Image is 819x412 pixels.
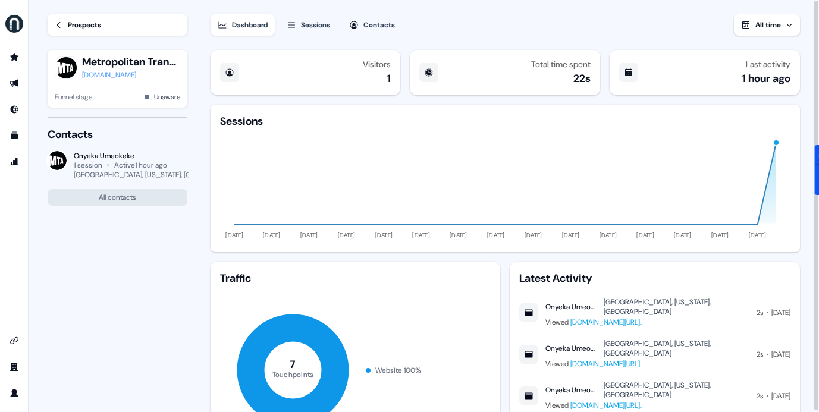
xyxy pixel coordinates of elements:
button: Dashboard [211,14,275,36]
a: Go to team [5,357,24,376]
div: Onyeka Umeokeke [545,344,595,353]
tspan: [DATE] [412,231,430,239]
div: Contacts [363,19,395,31]
div: Onyeka Umeokeke [545,385,595,395]
tspan: [DATE] [561,231,579,239]
tspan: [DATE] [487,231,505,239]
tspan: [DATE] [711,231,729,239]
div: [GEOGRAPHIC_DATA], [US_STATE], [GEOGRAPHIC_DATA] [74,170,252,180]
a: [DOMAIN_NAME][URL].. [570,401,642,410]
div: Website 100 % [375,364,421,376]
a: [DOMAIN_NAME][URL].. [570,317,642,327]
div: Latest Activity [519,271,790,285]
tspan: [DATE] [599,231,617,239]
span: Funnel stage: [55,91,93,103]
div: Viewed [545,358,749,370]
div: 22s [573,71,591,86]
a: Go to templates [5,126,24,145]
div: Onyeka Umeokeke [74,151,187,161]
div: [DATE] [771,307,790,319]
div: Sessions [301,19,330,31]
div: [GEOGRAPHIC_DATA], [US_STATE], [GEOGRAPHIC_DATA] [604,339,749,358]
button: Unaware [154,91,180,103]
button: Sessions [280,14,337,36]
tspan: [DATE] [525,231,542,239]
div: [DATE] [771,348,790,360]
a: Go to prospects [5,48,24,67]
a: Go to attribution [5,152,24,171]
div: Prospects [68,19,101,31]
a: Go to Inbound [5,100,24,119]
button: Contacts [342,14,402,36]
a: [DOMAIN_NAME] [82,69,180,81]
div: Viewed [545,316,749,328]
div: [DATE] [771,390,790,402]
tspan: [DATE] [300,231,318,239]
button: Metropolitan Transportation Authority [82,55,180,69]
div: 1 session [74,161,102,170]
tspan: Touchpoints [272,369,313,379]
div: Traffic [220,271,491,285]
div: Last activity [746,59,790,69]
div: [GEOGRAPHIC_DATA], [US_STATE], [GEOGRAPHIC_DATA] [604,380,749,400]
div: 2s [757,348,763,360]
div: Active 1 hour ago [114,161,167,170]
tspan: [DATE] [263,231,281,239]
div: 2s [757,307,763,319]
tspan: [DATE] [450,231,467,239]
a: [DOMAIN_NAME][URL].. [570,359,642,369]
div: Visitors [363,59,391,69]
tspan: [DATE] [337,231,355,239]
a: Go to profile [5,383,24,402]
tspan: [DATE] [748,231,766,239]
a: Go to outbound experience [5,74,24,93]
div: Viewed [545,400,749,411]
span: All time [755,20,781,30]
div: Total time spent [531,59,591,69]
div: Onyeka Umeokeke [545,302,595,312]
button: All contacts [48,189,187,206]
div: 1 [387,71,391,86]
button: All time [734,14,800,36]
div: Contacts [48,127,187,141]
div: Sessions [220,114,263,128]
tspan: [DATE] [225,231,243,239]
div: 2s [757,390,763,402]
tspan: [DATE] [636,231,654,239]
div: [GEOGRAPHIC_DATA], [US_STATE], [GEOGRAPHIC_DATA] [604,297,749,316]
a: Go to integrations [5,331,24,350]
tspan: [DATE] [375,231,393,239]
a: Prospects [48,14,187,36]
div: Dashboard [232,19,268,31]
tspan: 7 [290,357,296,372]
tspan: [DATE] [674,231,692,239]
div: 1 hour ago [742,71,790,86]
